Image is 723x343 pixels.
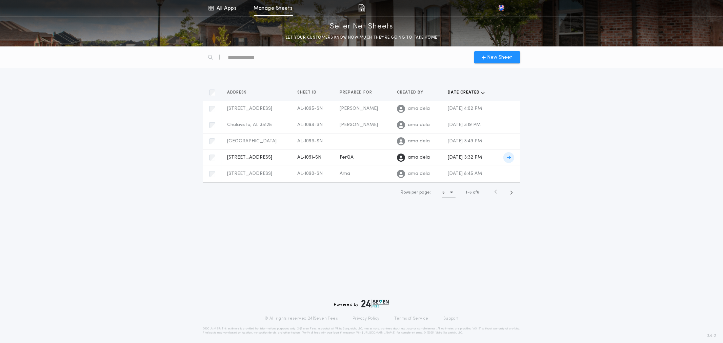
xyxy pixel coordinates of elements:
span: AL-1095-SN [298,106,323,111]
span: ama dela [408,122,430,128]
span: Rows per page: [401,190,431,195]
span: Chulavista, AL 35125 [227,122,272,127]
span: [DATE] 4:02 PM [448,106,482,111]
span: Date created [448,90,481,95]
img: logo [361,300,389,308]
button: Sheet ID [298,89,322,96]
span: 5 [470,190,472,195]
span: FerQA [340,155,354,160]
img: vs-icon [498,5,504,12]
span: 3.8.0 [707,332,716,339]
img: img [358,4,365,12]
button: Address [227,89,252,96]
span: AL-1090-SN [298,171,323,176]
div: Powered by [334,300,389,308]
span: ama dela [408,105,430,112]
span: 1 [466,190,467,195]
p: © All rights reserved. 24|Seven Fees [264,316,338,321]
span: [STREET_ADDRESS] [227,106,272,111]
button: New Sheet [474,51,520,63]
span: Address [227,90,248,95]
a: [URL][DOMAIN_NAME] [362,331,396,334]
span: [DATE] 3:19 PM [448,122,481,127]
a: Terms of Service [395,316,428,321]
span: [STREET_ADDRESS] [227,171,272,176]
button: Created by [397,89,428,96]
span: New Sheet [487,54,513,61]
span: [STREET_ADDRESS] [227,155,272,160]
button: Date created [448,89,485,96]
span: of 6 [473,189,480,196]
p: DISCLAIMER: This estimate is provided for informational purposes only. 24|Seven Fees, a product o... [203,327,520,335]
a: Support [443,316,459,321]
span: AL-1093-SN [298,139,323,144]
span: [GEOGRAPHIC_DATA] [227,139,277,144]
span: Prepared for [340,90,374,95]
span: Ama [340,171,350,176]
span: ama dela [408,170,430,177]
h1: 5 [442,189,445,196]
span: Created by [397,90,425,95]
span: [PERSON_NAME] [340,106,378,111]
span: AL-1094-SN [298,122,323,127]
span: [DATE] 8:45 AM [448,171,482,176]
button: 5 [442,187,456,198]
span: [DATE] 3:32 PM [448,155,482,160]
span: ama dela [408,154,430,161]
p: LET YOUR CUSTOMERS KNOW HOW MUCH THEY’RE GOING TO TAKE HOME [286,34,437,41]
span: AL-1091-SN [298,155,322,160]
span: Sheet ID [298,90,318,95]
span: [PERSON_NAME] [340,122,378,127]
a: Privacy Policy [353,316,380,321]
span: [DATE] 3:49 PM [448,139,482,144]
span: ama dela [408,138,430,145]
p: Seller Net Sheets [330,21,393,32]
